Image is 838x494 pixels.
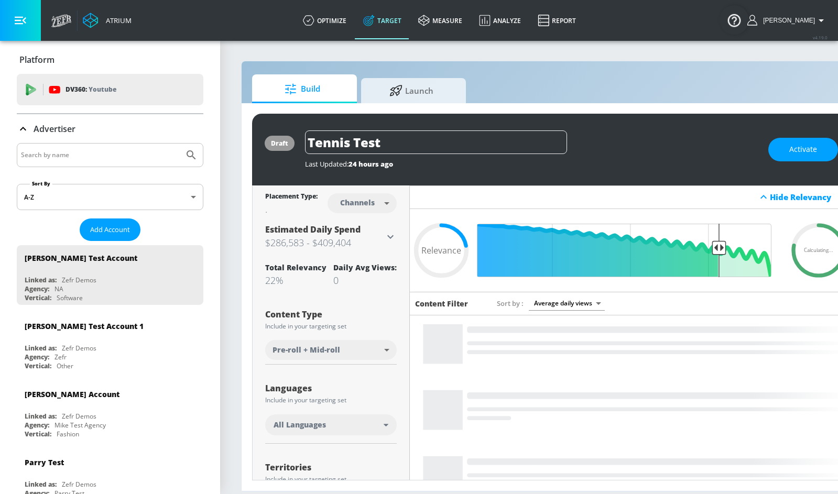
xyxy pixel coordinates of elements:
div: [PERSON_NAME] AccountLinked as:Zefr DemosAgency:Mike Test AgencyVertical:Fashion [17,381,203,441]
div: Languages [265,384,397,392]
span: Relevance [421,246,461,255]
div: Vertical: [25,430,51,438]
div: Content Type [265,310,397,319]
div: Daily Avg Views: [333,262,397,272]
div: [PERSON_NAME] Test AccountLinked as:Zefr DemosAgency:NAVertical:Software [17,245,203,305]
div: Zefr Demos [62,412,96,421]
a: optimize [295,2,355,39]
p: DV360: [66,84,116,95]
div: Vertical: [25,361,51,370]
div: Fashion [57,430,79,438]
div: Vertical: [25,293,51,302]
div: [PERSON_NAME] Test Account 1Linked as:Zefr DemosAgency:ZefrVertical:Other [17,313,203,373]
span: All Languages [274,420,326,430]
div: draft [271,139,288,148]
div: Include in your targeting set [265,476,397,482]
button: [PERSON_NAME] [747,14,828,27]
a: Report [529,2,584,39]
div: Zefr Demos [62,276,96,284]
div: Agency: [25,421,49,430]
div: 22% [265,274,327,287]
div: Zefr [55,353,67,361]
div: Agency: [25,353,49,361]
div: Total Relevancy [265,262,327,272]
div: Placement Type: [265,192,318,203]
div: Linked as: [25,344,57,353]
span: Pre-roll + Mid-roll [273,345,340,355]
p: Youtube [89,84,116,95]
span: Estimated Daily Spend [265,224,361,235]
span: v 4.19.0 [813,35,828,40]
div: DV360: Youtube [17,74,203,105]
div: All Languages [265,414,397,435]
span: 24 hours ago [349,159,393,169]
p: Platform [19,54,55,65]
span: [PERSON_NAME] [759,17,815,24]
div: Last Updated: [305,159,758,169]
input: Final Threshold [483,224,777,277]
div: Average daily views [529,296,605,310]
div: NA [55,284,63,293]
div: [PERSON_NAME] Test Account [25,253,137,263]
button: Add Account [80,218,140,241]
a: Atrium [83,13,132,28]
div: Parry Test [25,457,64,467]
a: measure [410,2,471,39]
div: Atrium [102,16,132,25]
span: Launch [372,78,451,103]
div: [PERSON_NAME] Test Account 1 [25,321,144,331]
div: Territories [265,463,397,471]
div: Linked as: [25,412,57,421]
div: Platform [17,45,203,74]
h6: Content Filter [415,299,468,309]
div: Zefr Demos [62,480,96,489]
div: Include in your targeting set [265,397,397,403]
h3: $286,583 - $409,404 [265,235,384,250]
div: Other [57,361,73,370]
div: A-Z [17,184,203,210]
span: Sort by [497,299,524,308]
div: Zefr Demos [62,344,96,353]
span: Activate [789,143,817,156]
div: Include in your targeting set [265,323,397,330]
div: 0 [333,274,397,287]
button: Open Resource Center [720,5,749,35]
div: Estimated Daily Spend$286,583 - $409,404 [265,224,397,250]
div: [PERSON_NAME] Account [25,389,119,399]
div: Mike Test Agency [55,421,106,430]
div: Linked as: [25,480,57,489]
div: Software [57,293,83,302]
a: Analyze [471,2,529,39]
div: Advertiser [17,114,203,144]
div: Linked as: [25,276,57,284]
input: Search by name [21,148,180,162]
span: Add Account [90,224,130,236]
span: Build [263,76,342,102]
a: Target [355,2,410,39]
div: Channels [335,198,380,207]
div: Agency: [25,284,49,293]
button: Activate [768,138,838,161]
label: Sort By [30,180,52,187]
p: Advertiser [34,123,75,135]
span: Calculating... [804,248,833,253]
